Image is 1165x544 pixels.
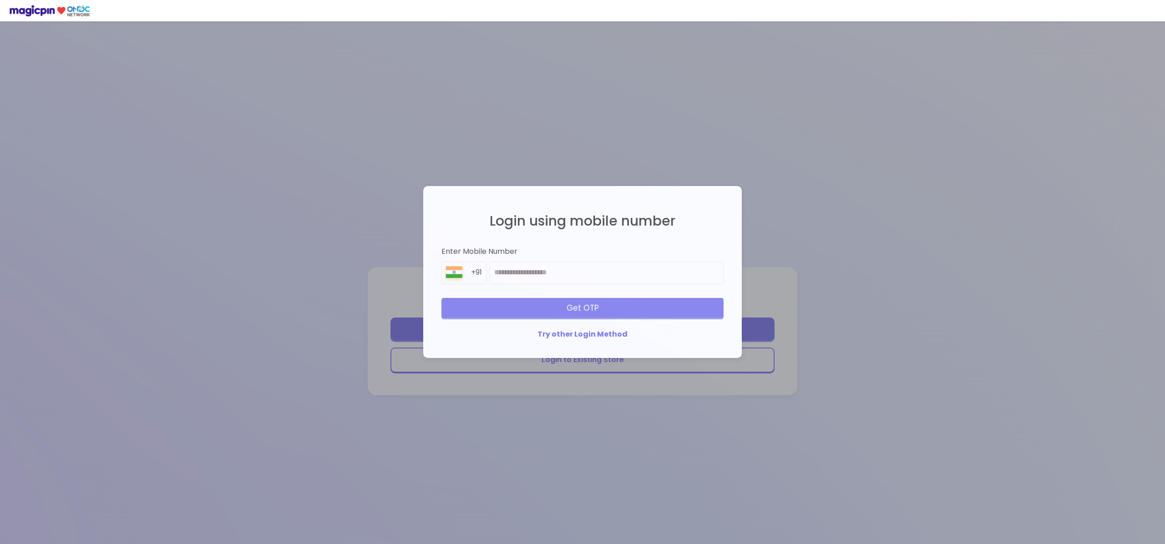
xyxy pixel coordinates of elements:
img: ondc-logo-new-small.8a59708e.svg [9,5,90,17]
div: +91 [471,267,486,278]
img: 8BGLRPwvQ+9ZgAAAAASUVORK5CYII= [442,264,466,284]
div: Try other Login Method [441,329,724,340]
div: Enter Mobile Number [441,247,724,257]
h2: Login using mobile number [441,213,724,228]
